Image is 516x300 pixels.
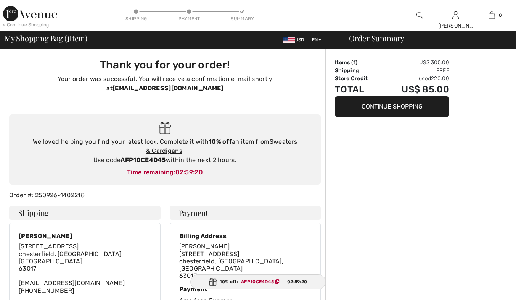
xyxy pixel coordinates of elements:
td: Total [335,83,382,96]
td: US$ 305.00 [382,58,449,66]
td: Shipping [335,66,382,75]
span: 220.00 [431,75,449,82]
span: 02:59:20 [287,278,307,285]
h3: Thank you for your order! [14,58,316,71]
img: Gift.svg [209,278,217,286]
button: Continue Shopping [335,96,449,117]
strong: [EMAIL_ADDRESS][DOMAIN_NAME] [113,84,223,92]
div: [EMAIL_ADDRESS][DOMAIN_NAME] [PHONE_NUMBER] [19,243,151,294]
div: Shipping [125,15,148,22]
div: Billing Address [179,232,312,240]
div: Order #: 250926-1402218 [5,191,325,200]
a: Sign In [452,11,459,19]
div: [PERSON_NAME] [19,232,151,240]
div: Time remaining: [17,168,313,177]
div: Summary [231,15,254,22]
span: [PERSON_NAME] [179,243,230,250]
span: EN [312,37,321,42]
img: 1ère Avenue [3,6,57,21]
a: 0 [474,11,510,20]
div: < Continue Shopping [3,21,49,28]
span: 1 [67,32,69,42]
strong: AFP10CE4D45 [121,156,166,164]
span: 02:59:20 [175,169,203,176]
span: [STREET_ADDRESS] chesterfield, [GEOGRAPHIC_DATA], [GEOGRAPHIC_DATA] 63017 [179,250,284,280]
span: [STREET_ADDRESS] chesterfield, [GEOGRAPHIC_DATA], [GEOGRAPHIC_DATA] 63017 [19,243,123,272]
img: My Info [452,11,459,20]
p: Your order was successful. You will receive a confirmation e-mail shortly at [14,75,316,93]
span: 0 [499,12,502,19]
img: search the website [416,11,423,20]
img: Gift.svg [159,122,171,135]
div: We loved helping you find your latest look. Complete it with an item from ! Use code within the n... [17,137,313,165]
td: Free [382,66,449,75]
div: [PERSON_NAME] [438,22,474,30]
h4: Payment [170,206,321,220]
td: US$ 85.00 [382,83,449,96]
div: Order Summary [340,34,511,42]
h4: Shipping [9,206,161,220]
td: Items ( ) [335,58,382,66]
img: US Dollar [283,37,295,43]
img: My Bag [489,11,495,20]
div: Payment [178,15,201,22]
strong: 10% off [209,138,232,145]
div: Payment [179,285,312,293]
div: 10% off: [190,274,326,289]
span: USD [283,37,307,42]
td: used [382,75,449,83]
span: 1 [353,59,355,66]
td: Store Credit [335,75,382,83]
ins: AFP10CE4D45 [241,279,274,284]
span: My Shopping Bag ( Item) [5,34,87,42]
